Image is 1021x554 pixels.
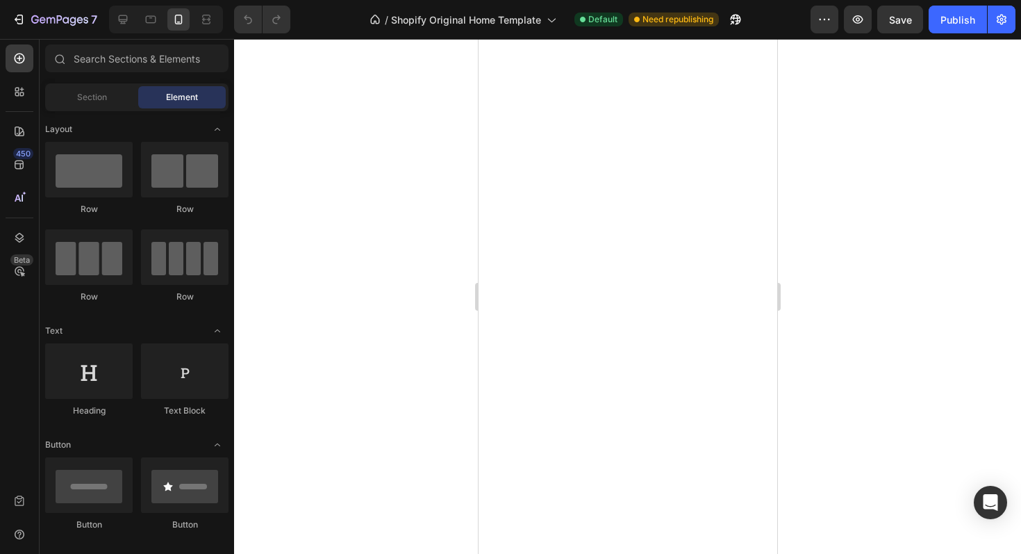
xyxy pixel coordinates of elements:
[45,325,63,337] span: Text
[141,203,229,215] div: Row
[45,203,133,215] div: Row
[974,486,1007,519] div: Open Intercom Messenger
[91,11,97,28] p: 7
[141,519,229,531] div: Button
[45,405,133,417] div: Heading
[206,320,229,342] span: Toggle open
[479,39,777,554] iframe: Design area
[206,434,229,456] span: Toggle open
[45,291,133,303] div: Row
[45,439,71,451] span: Button
[877,6,923,33] button: Save
[642,13,713,26] span: Need republishing
[45,123,72,136] span: Layout
[10,254,33,266] div: Beta
[45,44,229,72] input: Search Sections & Elements
[391,13,541,27] span: Shopify Original Home Template
[6,6,103,33] button: 7
[141,291,229,303] div: Row
[588,13,617,26] span: Default
[77,91,107,104] span: Section
[234,6,290,33] div: Undo/Redo
[889,14,912,26] span: Save
[45,519,133,531] div: Button
[141,405,229,417] div: Text Block
[940,13,975,27] div: Publish
[166,91,198,104] span: Element
[206,118,229,140] span: Toggle open
[13,148,33,159] div: 450
[385,13,388,27] span: /
[929,6,987,33] button: Publish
